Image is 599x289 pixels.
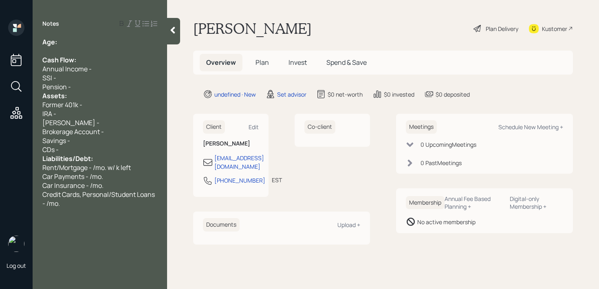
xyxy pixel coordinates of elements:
div: Plan Delivery [486,24,518,33]
span: Annual Income - [42,64,92,73]
div: [PHONE_NUMBER] [214,176,265,185]
h6: Meetings [406,120,437,134]
label: Notes [42,20,59,28]
span: Rent/Mortgage - /mo. w/ k left [42,163,131,172]
h6: Membership [406,196,445,210]
span: Car Payments - /mo. [42,172,103,181]
span: Credit Cards, Personal/Student Loans - /mo. [42,190,156,208]
span: Savings - [42,136,70,145]
span: Liabilities/Debt: [42,154,93,163]
h1: [PERSON_NAME] [193,20,312,38]
h6: Client [203,120,225,134]
div: $0 invested [384,90,414,99]
h6: [PERSON_NAME] [203,140,259,147]
span: Overview [206,58,236,67]
span: Spend & Save [326,58,367,67]
span: Brokerage Account - [42,127,104,136]
div: undefined · New [214,90,256,99]
img: retirable_logo.png [8,236,24,252]
span: Assets: [42,91,67,100]
div: EST [272,176,282,184]
span: Invest [288,58,307,67]
div: Upload + [337,221,360,229]
div: 0 Past Meeting s [421,159,462,167]
span: CDs - [42,145,59,154]
div: Schedule New Meeting + [498,123,563,131]
span: Former 401k - [42,100,82,109]
span: Age: [42,38,57,46]
div: $0 net-worth [328,90,363,99]
h6: Documents [203,218,240,232]
div: [EMAIL_ADDRESS][DOMAIN_NAME] [214,154,264,171]
span: Car Insurance - /mo. [42,181,104,190]
div: Annual Fee Based Planning + [445,195,503,210]
div: Kustomer [542,24,567,33]
div: $0 deposited [436,90,470,99]
h6: Co-client [304,120,335,134]
span: Cash Flow: [42,55,76,64]
div: Edit [249,123,259,131]
div: Set advisor [277,90,306,99]
div: 0 Upcoming Meeting s [421,140,476,149]
span: [PERSON_NAME] - [42,118,99,127]
span: Plan [255,58,269,67]
span: Pension - [42,82,71,91]
div: Digital-only Membership + [510,195,563,210]
span: IRA - [42,109,56,118]
span: SSI - [42,73,56,82]
div: Log out [7,262,26,269]
div: No active membership [417,218,476,226]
